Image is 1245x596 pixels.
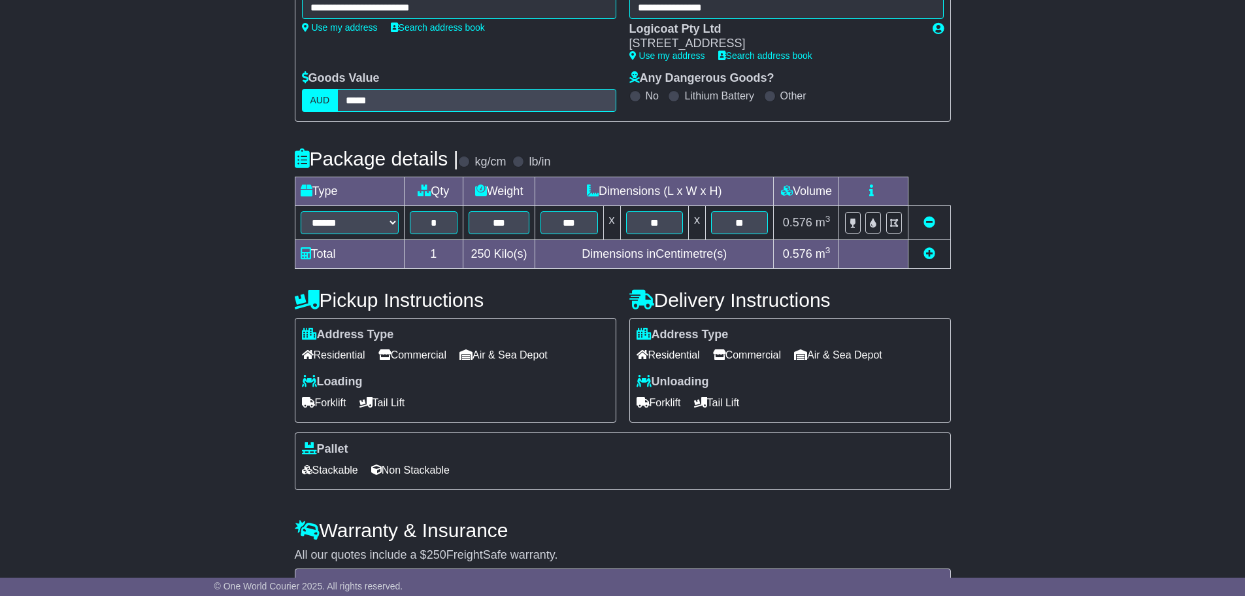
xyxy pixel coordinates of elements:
span: Air & Sea Depot [459,345,548,365]
a: Use my address [302,22,378,33]
label: Address Type [637,328,729,342]
span: 250 [427,548,446,561]
span: m [816,247,831,260]
h4: Package details | [295,148,459,169]
a: Use my address [629,50,705,61]
label: No [646,90,659,102]
span: 250 [471,247,491,260]
a: Search address book [391,22,485,33]
label: Loading [302,375,363,389]
label: Any Dangerous Goods? [629,71,774,86]
span: Commercial [378,345,446,365]
span: Tail Lift [359,393,405,413]
td: Type [295,177,404,205]
span: 0.576 [783,247,812,260]
div: All our quotes include a $ FreightSafe warranty. [295,548,951,563]
span: Forklift [302,393,346,413]
a: Add new item [923,247,935,260]
h4: Pickup Instructions [295,289,616,311]
span: Air & Sea Depot [794,345,882,365]
span: Forklift [637,393,681,413]
span: Residential [302,345,365,365]
div: [STREET_ADDRESS] [629,37,920,51]
td: Qty [404,177,463,205]
label: Pallet [302,442,348,457]
span: m [816,216,831,229]
span: Tail Lift [694,393,740,413]
span: Stackable [302,460,358,480]
label: lb/in [529,155,550,169]
td: Total [295,239,404,268]
a: Search address book [718,50,812,61]
span: Commercial [713,345,781,365]
label: AUD [302,89,339,112]
label: Goods Value [302,71,380,86]
label: Unloading [637,375,709,389]
h4: Delivery Instructions [629,289,951,311]
td: Weight [463,177,535,205]
td: x [603,205,620,239]
span: © One World Courier 2025. All rights reserved. [214,581,403,591]
td: Kilo(s) [463,239,535,268]
td: Dimensions in Centimetre(s) [535,239,774,268]
td: Dimensions (L x W x H) [535,177,774,205]
span: Residential [637,345,700,365]
span: 0.576 [783,216,812,229]
sup: 3 [825,214,831,224]
label: kg/cm [474,155,506,169]
a: Remove this item [923,216,935,229]
span: Non Stackable [371,460,450,480]
label: Lithium Battery [684,90,754,102]
td: Volume [774,177,839,205]
label: Other [780,90,806,102]
label: Address Type [302,328,394,342]
td: x [688,205,705,239]
div: Logicoat Pty Ltd [629,22,920,37]
sup: 3 [825,245,831,255]
h4: Warranty & Insurance [295,519,951,541]
td: 1 [404,239,463,268]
